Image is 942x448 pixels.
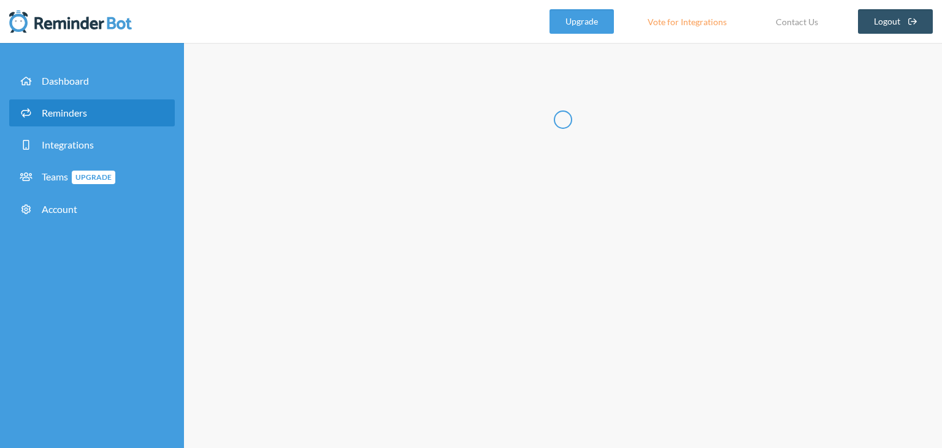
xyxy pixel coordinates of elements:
a: Account [9,196,175,223]
a: Dashboard [9,68,175,95]
a: Reminders [9,99,175,126]
span: Account [42,203,77,215]
a: Upgrade [549,9,614,34]
img: Reminder Bot [9,9,132,34]
span: Reminders [42,107,87,118]
a: Logout [858,9,933,34]
a: TeamsUpgrade [9,163,175,191]
a: Vote for Integrations [632,9,742,34]
span: Dashboard [42,75,89,87]
span: Teams [42,171,115,182]
a: Integrations [9,131,175,158]
span: Upgrade [72,171,115,184]
span: Integrations [42,139,94,150]
a: Contact Us [760,9,833,34]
